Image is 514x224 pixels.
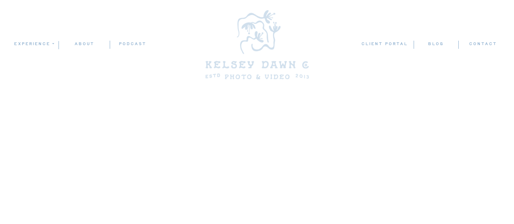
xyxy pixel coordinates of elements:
[59,40,110,48] a: ABOUT
[14,40,53,48] a: experience
[361,40,410,49] a: client portal
[414,40,458,48] a: blog
[110,40,155,48] a: podcast
[469,40,497,48] a: contact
